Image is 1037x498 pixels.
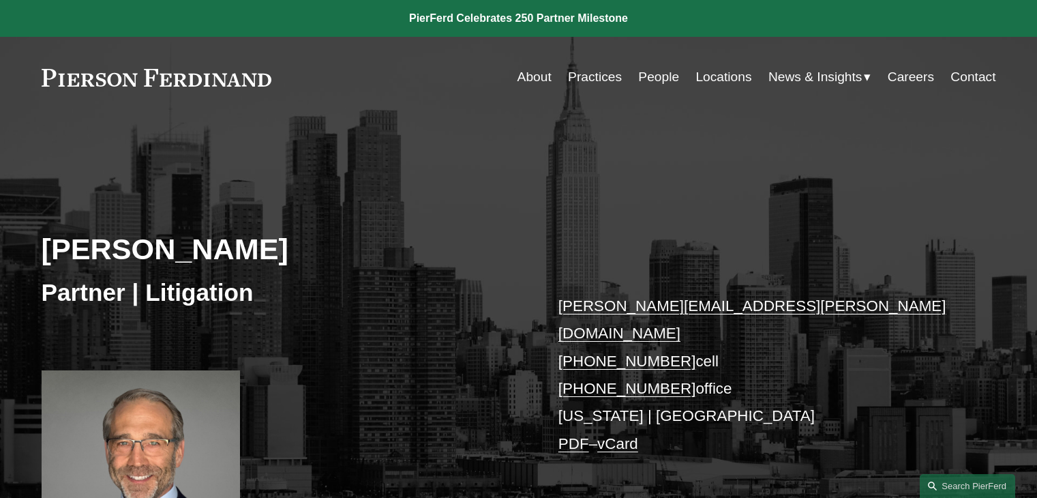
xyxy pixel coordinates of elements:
a: [PHONE_NUMBER] [558,380,696,397]
a: [PHONE_NUMBER] [558,353,696,370]
a: Careers [888,64,934,90]
a: Practices [568,64,622,90]
a: Contact [950,64,995,90]
a: About [517,64,552,90]
a: folder dropdown [768,64,871,90]
span: News & Insights [768,65,862,89]
a: [PERSON_NAME][EMAIL_ADDRESS][PERSON_NAME][DOMAIN_NAME] [558,297,946,342]
a: PDF [558,435,589,452]
p: cell office [US_STATE] | [GEOGRAPHIC_DATA] – [558,293,956,458]
a: vCard [597,435,638,452]
a: People [638,64,679,90]
a: Locations [695,64,751,90]
h2: [PERSON_NAME] [42,231,519,267]
h3: Partner | Litigation [42,278,519,308]
a: Search this site [920,474,1015,498]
